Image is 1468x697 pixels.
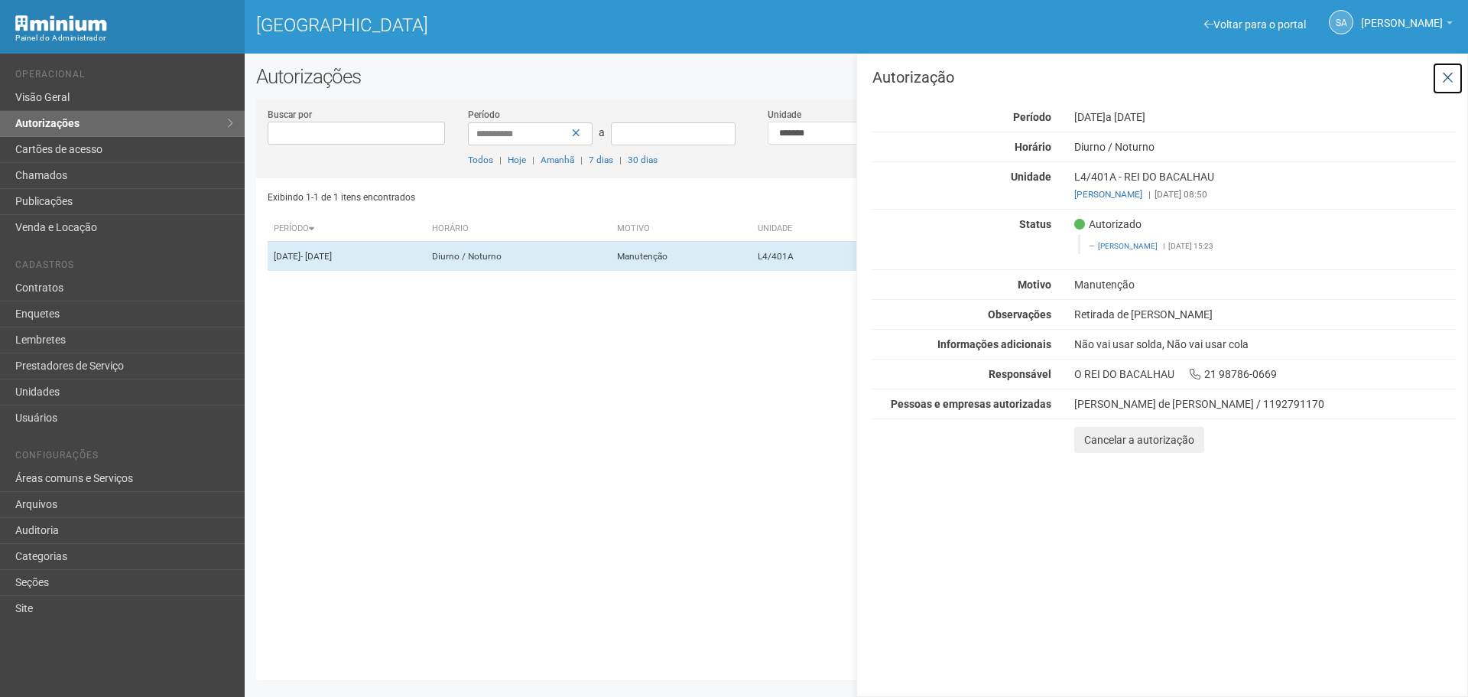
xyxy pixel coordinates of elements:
th: Unidade [752,217,860,242]
span: | [1148,189,1151,200]
h2: Autorizações [256,65,1457,88]
strong: Horário [1015,141,1051,153]
a: Voltar para o portal [1204,18,1306,31]
a: SA [1329,10,1353,34]
span: | [1163,242,1164,250]
strong: Observações [988,308,1051,321]
li: Operacional [15,69,233,85]
strong: Período [1013,111,1051,123]
a: Hoje [508,155,526,165]
div: Retirada de [PERSON_NAME] [1063,308,1467,321]
strong: Motivo [1018,278,1051,291]
a: 30 dias [628,155,658,165]
div: Não vai usar solda, Não vai usar cola [1063,337,1467,351]
span: Autorizado [1074,217,1142,231]
div: O REI DO BACALHAU 21 98786-0669 [1063,367,1467,381]
img: Minium [15,15,107,31]
td: Manutenção [611,242,752,272]
span: Silvio Anjos [1361,2,1443,29]
button: Cancelar a autorização [1074,427,1204,453]
label: Buscar por [268,108,312,122]
strong: Pessoas e empresas autorizadas [891,398,1051,410]
div: Exibindo 1-1 de 1 itens encontrados [268,186,852,209]
label: Período [468,108,500,122]
th: Horário [426,217,610,242]
td: Diurno / Noturno [426,242,610,272]
div: L4/401A - REI DO BACALHAU [1063,170,1467,201]
span: a [DATE] [1106,111,1145,123]
a: Amanhã [541,155,574,165]
div: [DATE] 08:50 [1074,187,1456,201]
div: Painel do Administrador [15,31,233,45]
th: Motivo [611,217,752,242]
label: Unidade [768,108,801,122]
span: | [580,155,583,165]
span: - [DATE] [300,251,332,262]
a: Todos [468,155,493,165]
th: Período [268,217,426,242]
td: L4/401A [752,242,860,272]
div: Diurno / Noturno [1063,140,1467,154]
strong: Responsável [989,368,1051,380]
div: [PERSON_NAME] de [PERSON_NAME] / 1192791170 [1074,397,1456,411]
a: 7 dias [589,155,613,165]
footer: [DATE] 15:23 [1089,241,1447,252]
strong: Informações adicionais [937,338,1051,350]
li: Cadastros [15,259,233,275]
span: a [599,126,605,138]
h3: Autorização [872,70,1456,85]
td: [DATE] [268,242,426,272]
h1: [GEOGRAPHIC_DATA] [256,15,845,35]
strong: Status [1019,218,1051,230]
strong: Unidade [1011,171,1051,183]
a: [PERSON_NAME] [1361,19,1453,31]
span: | [619,155,622,165]
div: Manutenção [1063,278,1467,292]
li: Configurações [15,450,233,466]
a: [PERSON_NAME] [1074,189,1142,200]
span: | [499,155,502,165]
span: | [532,155,534,165]
div: [DATE] [1063,110,1467,124]
a: [PERSON_NAME] [1098,242,1158,250]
